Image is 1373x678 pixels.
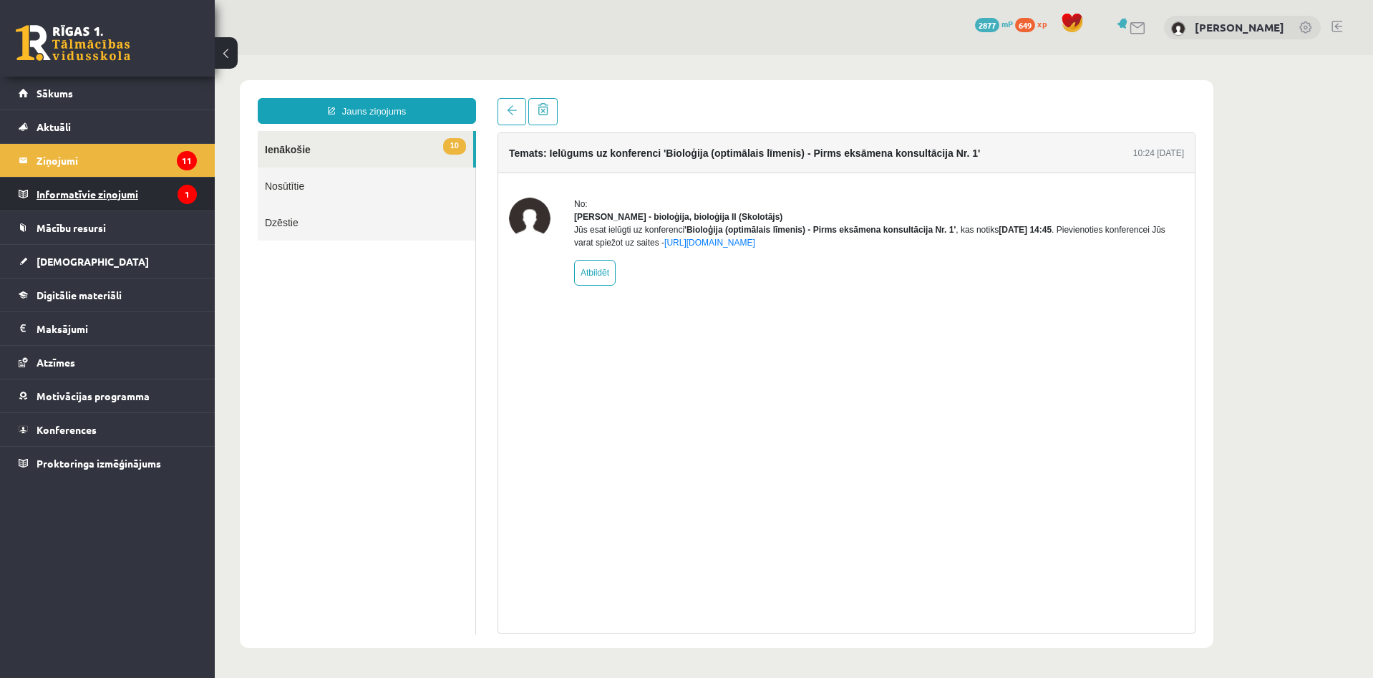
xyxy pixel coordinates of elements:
a: 2877 mP [975,18,1013,29]
h4: Temats: Ielūgums uz konferenci 'Bioloģija (optimālais līmenis) - Pirms eksāmena konsultācija Nr. 1' [294,92,765,104]
a: [URL][DOMAIN_NAME] [450,183,540,193]
span: Motivācijas programma [37,389,150,402]
strong: [PERSON_NAME] - bioloģija, bioloģija II (Skolotājs) [359,157,568,167]
img: Elza Saulīte - bioloģija, bioloģija II [294,142,336,184]
a: Mācību resursi [19,211,197,244]
a: Sākums [19,77,197,110]
a: Maksājumi [19,312,197,345]
a: Motivācijas programma [19,379,197,412]
a: 10Ienākošie [43,76,258,112]
a: Atbildēt [359,205,401,231]
span: Konferences [37,423,97,436]
a: Jauns ziņojums [43,43,261,69]
a: [PERSON_NAME] [1195,20,1284,34]
span: 649 [1015,18,1035,32]
a: Nosūtītie [43,112,261,149]
a: Rīgas 1. Tālmācības vidusskola [16,25,130,61]
a: Informatīvie ziņojumi1 [19,178,197,210]
a: Digitālie materiāli [19,279,197,311]
a: [DEMOGRAPHIC_DATA] [19,245,197,278]
div: 10:24 [DATE] [918,92,969,105]
b: 'Bioloģija (optimālais līmenis) - Pirms eksāmena konsultācija Nr. 1' [470,170,741,180]
a: Dzēstie [43,149,261,185]
a: Atzīmes [19,346,197,379]
span: xp [1037,18,1047,29]
a: 649 xp [1015,18,1054,29]
span: [DEMOGRAPHIC_DATA] [37,255,149,268]
div: Jūs esat ielūgti uz konferenci , kas notiks . Pievienoties konferencei Jūs varat spiežot uz saites - [359,168,969,194]
legend: Informatīvie ziņojumi [37,178,197,210]
i: 11 [177,151,197,170]
i: 1 [178,185,197,204]
a: Konferences [19,413,197,446]
span: Atzīmes [37,356,75,369]
legend: Ziņojumi [37,144,197,177]
a: Ziņojumi11 [19,144,197,177]
span: mP [1001,18,1013,29]
span: 10 [228,83,251,100]
img: Kristaps Borisovs [1171,21,1185,36]
span: Aktuāli [37,120,71,133]
span: 2877 [975,18,999,32]
span: Proktoringa izmēģinājums [37,457,161,470]
span: Mācību resursi [37,221,106,234]
a: Proktoringa izmēģinājums [19,447,197,480]
div: No: [359,142,969,155]
a: Aktuāli [19,110,197,143]
span: Digitālie materiāli [37,289,122,301]
legend: Maksājumi [37,312,197,345]
b: [DATE] 14:45 [784,170,837,180]
span: Sākums [37,87,73,100]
